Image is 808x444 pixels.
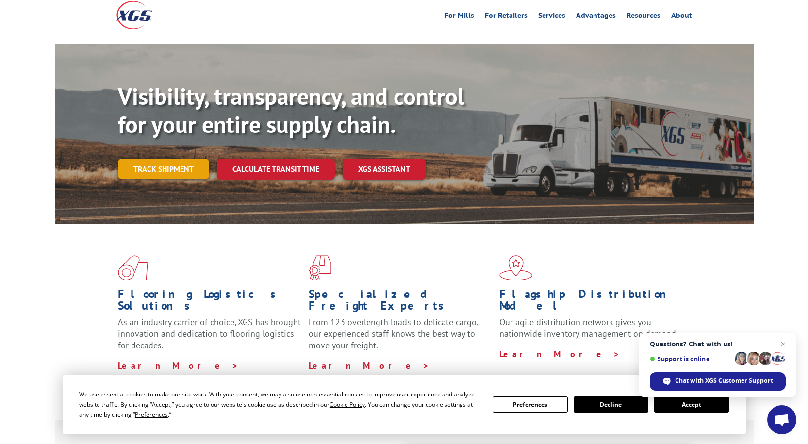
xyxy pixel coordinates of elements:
[654,396,729,413] button: Accept
[118,159,209,179] a: Track shipment
[650,340,786,348] span: Questions? Chat with us!
[63,375,746,434] div: Cookie Consent Prompt
[650,355,731,362] span: Support is online
[538,12,565,22] a: Services
[118,255,148,280] img: xgs-icon-total-supply-chain-intelligence-red
[576,12,616,22] a: Advantages
[118,316,301,351] span: As an industry carrier of choice, XGS has brought innovation and dedication to flooring logistics...
[118,360,239,371] a: Learn More >
[343,159,426,180] a: XGS ASSISTANT
[493,396,567,413] button: Preferences
[217,159,335,180] a: Calculate transit time
[499,348,620,360] a: Learn More >
[309,360,429,371] a: Learn More >
[118,288,301,316] h1: Flooring Logistics Solutions
[79,389,481,420] div: We use essential cookies to make our site work. With your consent, we may also use non-essential ...
[485,12,528,22] a: For Retailers
[767,405,796,434] a: Open chat
[309,288,492,316] h1: Specialized Freight Experts
[499,316,678,339] span: Our agile distribution network gives you nationwide inventory management on demand.
[574,396,648,413] button: Decline
[330,400,365,409] span: Cookie Policy
[671,12,692,22] a: About
[309,316,492,360] p: From 123 overlength loads to delicate cargo, our experienced staff knows the best way to move you...
[675,377,773,385] span: Chat with XGS Customer Support
[499,288,683,316] h1: Flagship Distribution Model
[650,372,786,391] span: Chat with XGS Customer Support
[118,81,464,139] b: Visibility, transparency, and control for your entire supply chain.
[135,411,168,419] span: Preferences
[499,255,533,280] img: xgs-icon-flagship-distribution-model-red
[627,12,660,22] a: Resources
[309,255,331,280] img: xgs-icon-focused-on-flooring-red
[445,12,474,22] a: For Mills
